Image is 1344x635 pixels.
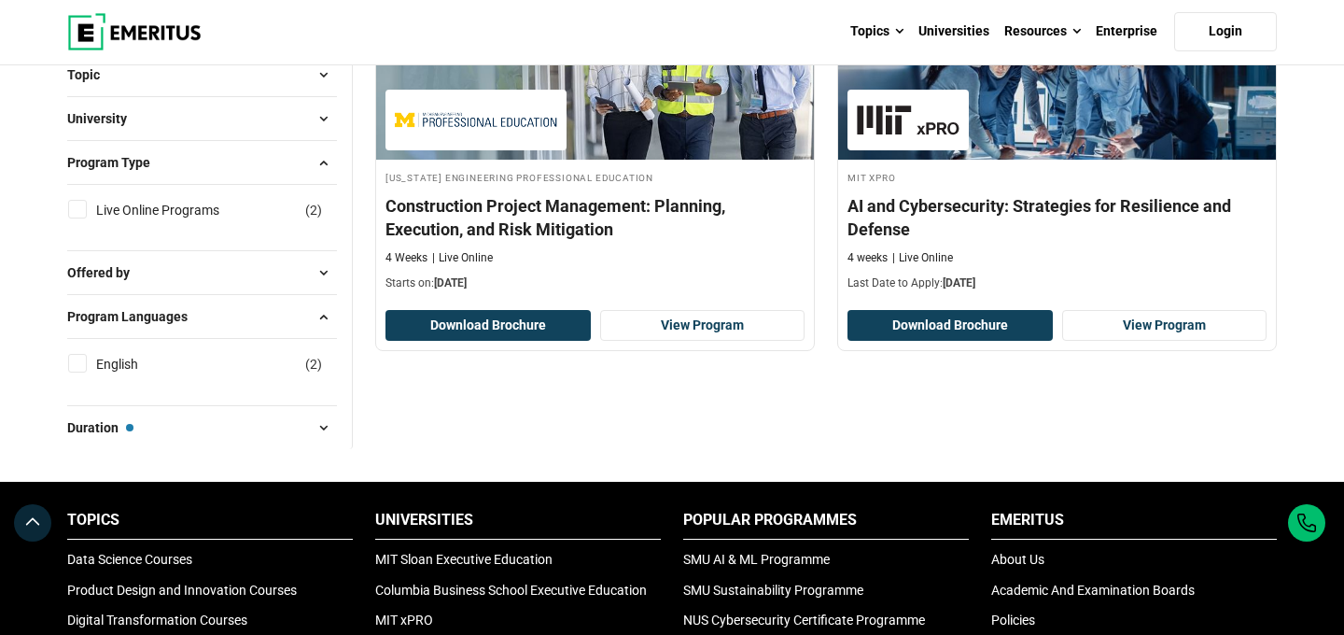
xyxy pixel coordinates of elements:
p: 4 weeks [847,250,888,266]
img: Michigan Engineering Professional Education [395,99,557,141]
span: [DATE] [434,276,467,289]
a: MIT Sloan Executive Education [375,552,553,567]
span: 2 [310,357,317,372]
p: Live Online [432,250,493,266]
h4: MIT xPRO [847,169,1267,185]
a: SMU Sustainability Programme [683,583,863,598]
a: English [96,354,175,374]
a: NUS Cybersecurity Certificate Programme [683,613,925,628]
p: 4 Weeks [385,250,427,266]
span: Topic [67,64,115,85]
a: Digital Transformation Courses [67,613,247,628]
span: University [67,108,142,129]
a: Live Online Programs [96,200,257,220]
h4: [US_STATE] Engineering Professional Education [385,169,805,185]
a: View Program [1062,310,1267,342]
button: Topic [67,61,337,89]
button: University [67,105,337,133]
button: Offered by [67,259,337,287]
a: Product Design and Innovation Courses [67,583,297,598]
span: [DATE] [943,276,975,289]
a: Academic And Examination Boards [991,583,1195,598]
span: Program Languages [67,306,203,327]
h4: AI and Cybersecurity: Strategies for Resilience and Defense [847,194,1267,241]
a: About Us [991,552,1044,567]
button: Download Brochure [385,310,591,342]
button: Program Type [67,148,337,176]
p: Last Date to Apply: [847,275,1267,291]
button: Duration [67,414,337,442]
img: MIT xPRO [857,99,959,141]
span: 2 [310,203,317,218]
a: View Program [600,310,805,342]
p: Starts on: [385,275,805,291]
p: Live Online [892,250,953,266]
a: SMU AI & ML Programme [683,552,830,567]
span: Duration [67,417,133,438]
button: Download Brochure [847,310,1053,342]
span: Program Type [67,152,165,173]
a: Data Science Courses [67,552,192,567]
button: Program Languages [67,303,337,331]
a: Policies [991,613,1035,628]
a: Columbia Business School Executive Education [375,583,647,598]
h4: Construction Project Management: Planning, Execution, and Risk Mitigation [385,194,805,241]
span: Offered by [67,262,145,283]
span: ( ) [305,200,322,220]
span: ( ) [305,354,322,374]
a: MIT xPRO [375,613,433,628]
a: Login [1174,12,1277,51]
